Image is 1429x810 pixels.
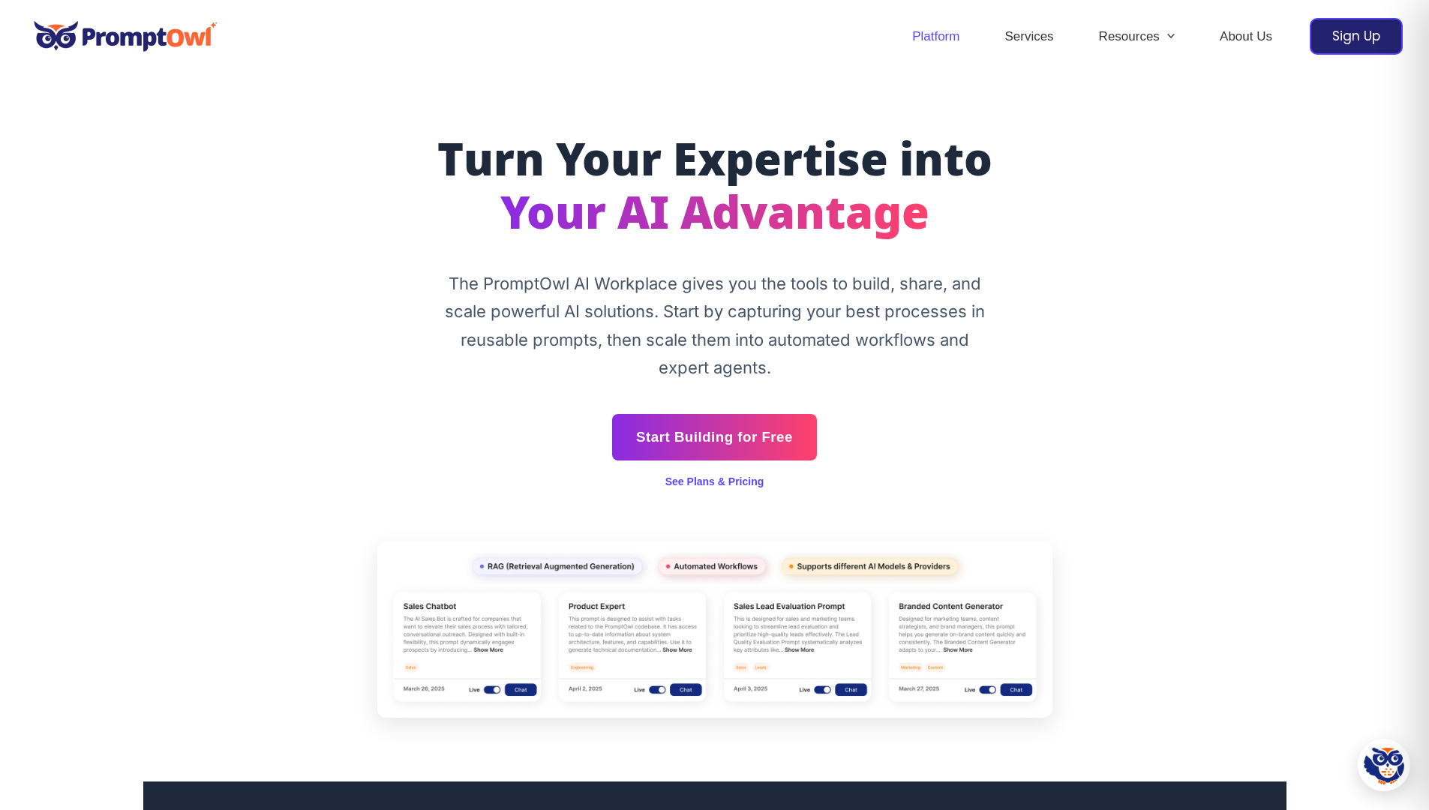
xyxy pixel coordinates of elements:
[890,10,982,63] a: Platform
[290,137,1139,244] h1: Turn Your Expertise into
[500,187,929,246] span: Your AI Advantage
[612,414,817,460] a: Start Building for Free
[1364,745,1404,785] img: Hootie - PromptOwl AI Assistant
[434,270,996,382] p: The PromptOwl AI Workplace gives you the tools to build, share, and scale powerful AI solutions. ...
[1197,10,1295,63] a: About Us
[890,10,1295,63] nav: Site Navigation: Header
[1076,10,1197,63] a: ResourcesMenu Toggle
[982,10,1076,63] a: Services
[26,10,225,62] img: promptowl.ai logo
[1160,10,1175,63] span: Menu Toggle
[1310,18,1403,55] a: Sign Up
[377,541,1052,718] img: A graphic showing AI staff agents for different roles like marketing, sales, and support.
[665,475,764,487] a: See Plans & Pricing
